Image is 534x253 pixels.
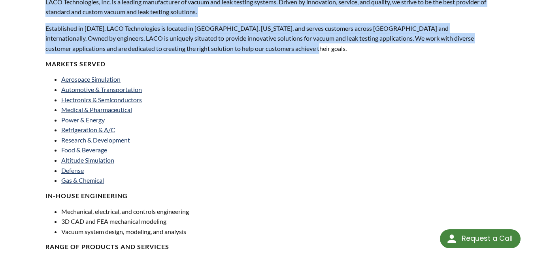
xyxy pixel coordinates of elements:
a: Electronics & Semiconductors [61,96,142,103]
a: Gas & Chemical [61,176,104,184]
a: Altitude Simulation [61,156,114,164]
li: Mechanical, electrical, and controls engineering [61,206,262,217]
img: round button [445,232,458,245]
div: Request a Call [440,229,521,248]
li: Vacuum system design, modeling, and analysis [61,227,262,237]
a: Food & Beverage [61,146,107,154]
a: Medical & Pharmaceutical [61,106,132,113]
a: Aerospace Simulation [61,75,121,83]
a: Automotive & Transportation [61,86,142,93]
div: Request a Call [462,229,513,247]
a: Refrigeration & A/C [61,126,115,133]
strong: MARKETS SERVED [45,60,106,67]
p: Established in [DATE], LACO Technologies is located in [GEOGRAPHIC_DATA], [US_STATE], and serves ... [45,23,489,54]
a: Defense [61,167,84,174]
strong: RANGE OF PRODUCTS AND SERVICES [45,243,169,250]
a: Research & Development [61,136,130,144]
li: 3D CAD and FEA mechanical modeling [61,216,262,227]
strong: IN-HOUSE ENGINEERING [45,192,128,199]
a: Power & Energy [61,116,105,124]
